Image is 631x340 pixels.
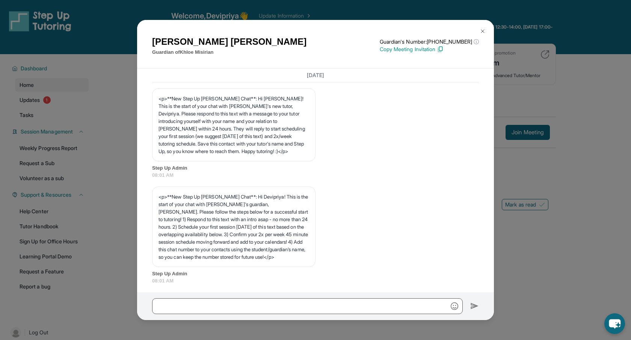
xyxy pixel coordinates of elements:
h3: [DATE] [152,71,479,79]
p: Copy Meeting Invitation [380,46,479,53]
span: ⓘ [474,38,479,46]
p: <p>**New Step Up [PERSON_NAME] Chat**: Hi Devipriya! This is the start of your chat with [PERSON_... [159,193,309,261]
img: Emoji [451,302,458,310]
img: Copy Icon [437,46,444,53]
img: Send icon [470,302,479,311]
img: Close Icon [480,28,486,34]
span: Step Up Admin [152,164,479,172]
p: <p>**New Step Up [PERSON_NAME] Chat**: Hi [PERSON_NAME]! This is the start of your chat with [PER... [159,95,309,155]
h1: [PERSON_NAME] [PERSON_NAME] [152,35,306,49]
span: Step Up Admin [152,270,479,278]
span: 08:01 AM [152,172,479,179]
button: chat-button [604,313,625,334]
span: 08:01 AM [152,277,479,285]
p: Guardian of Khloe Misirian [152,49,306,56]
p: Guardian's Number: [PHONE_NUMBER] [380,38,479,46]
